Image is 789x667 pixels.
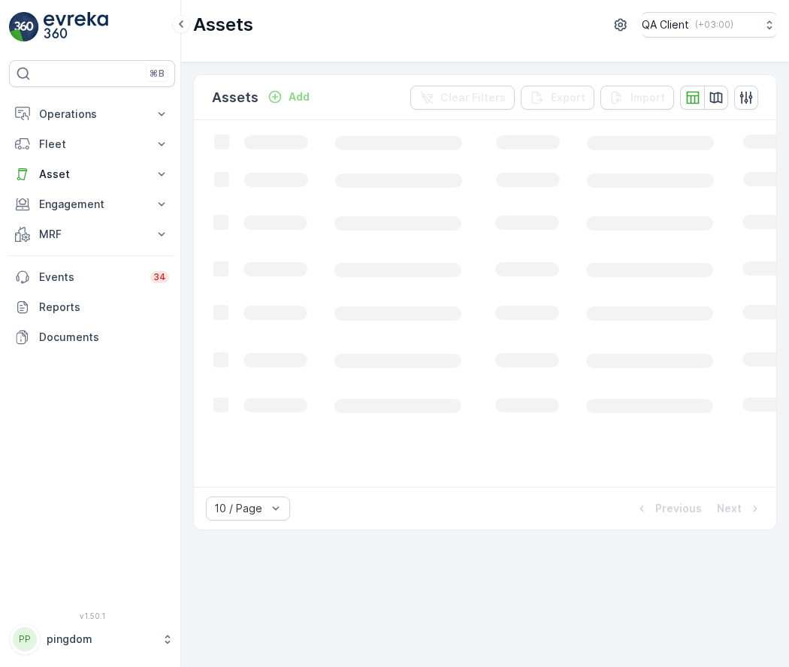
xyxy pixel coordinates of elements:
[551,90,585,105] p: Export
[715,499,764,518] button: Next
[44,12,108,42] img: logo_light-DOdMpM7g.png
[39,227,145,242] p: MRF
[39,107,145,122] p: Operations
[633,499,703,518] button: Previous
[13,627,37,651] div: PP
[9,159,175,189] button: Asset
[153,271,166,283] p: 34
[630,90,665,105] p: Import
[39,137,145,152] p: Fleet
[521,86,594,110] button: Export
[9,611,175,620] span: v 1.50.1
[39,300,169,315] p: Reports
[39,167,145,182] p: Asset
[261,88,316,106] button: Add
[193,13,253,37] p: Assets
[717,501,742,516] p: Next
[440,90,506,105] p: Clear Filters
[9,219,175,249] button: MRF
[410,86,515,110] button: Clear Filters
[9,99,175,129] button: Operations
[39,197,145,212] p: Engagement
[600,86,674,110] button: Import
[9,322,175,352] a: Documents
[150,68,165,80] p: ⌘B
[9,189,175,219] button: Engagement
[9,12,39,42] img: logo
[9,262,175,292] a: Events34
[289,89,310,104] p: Add
[655,501,702,516] p: Previous
[212,87,258,108] p: Assets
[9,623,175,655] button: PPpingdom
[695,19,733,31] p: ( +03:00 )
[9,129,175,159] button: Fleet
[642,12,777,38] button: QA Client(+03:00)
[39,330,169,345] p: Documents
[39,270,141,285] p: Events
[9,292,175,322] a: Reports
[47,632,154,647] p: pingdom
[642,17,689,32] p: QA Client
